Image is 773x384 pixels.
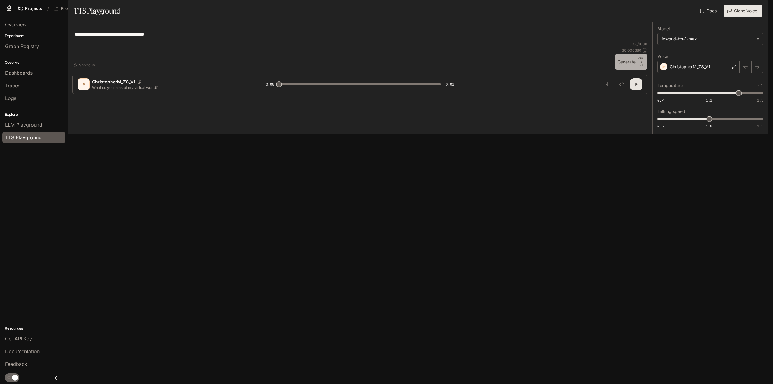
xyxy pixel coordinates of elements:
[670,64,710,70] p: ChristopherM_ZS_V1
[135,80,144,84] button: Copy Voice ID
[724,5,762,17] button: Clone Voice
[657,98,664,103] span: 0.7
[92,85,251,90] p: What do you think of my virtual world?
[266,81,274,87] span: 0:00
[657,109,685,114] p: Talking speed
[61,6,95,11] p: Project Atlas (NBCU) Multi-Agent
[638,56,645,67] p: ⏎
[657,124,664,129] span: 0.5
[638,56,645,64] p: CTRL +
[74,5,120,17] h1: TTS Playground
[757,82,763,89] button: Reset to default
[706,98,712,103] span: 1.1
[657,54,668,59] p: Voice
[657,83,683,88] p: Temperature
[25,6,42,11] span: Projects
[662,36,753,42] div: inworld-tts-1-max
[72,60,98,70] button: Shortcuts
[622,48,641,53] p: $ 0.000380
[615,54,647,70] button: GenerateCTRL +⏎
[633,41,647,47] p: 38 / 1000
[16,2,45,15] a: Go to projects
[657,27,670,31] p: Model
[51,2,104,15] button: Open workspace menu
[757,124,763,129] span: 1.5
[45,5,51,12] div: /
[79,79,88,89] div: P
[699,5,719,17] a: Docs
[92,79,135,85] p: ChristopherM_ZS_V1
[706,124,712,129] span: 1.0
[446,81,454,87] span: 0:01
[757,98,763,103] span: 1.5
[658,33,763,45] div: inworld-tts-1-max
[601,78,613,90] button: Download audio
[616,78,628,90] button: Inspect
